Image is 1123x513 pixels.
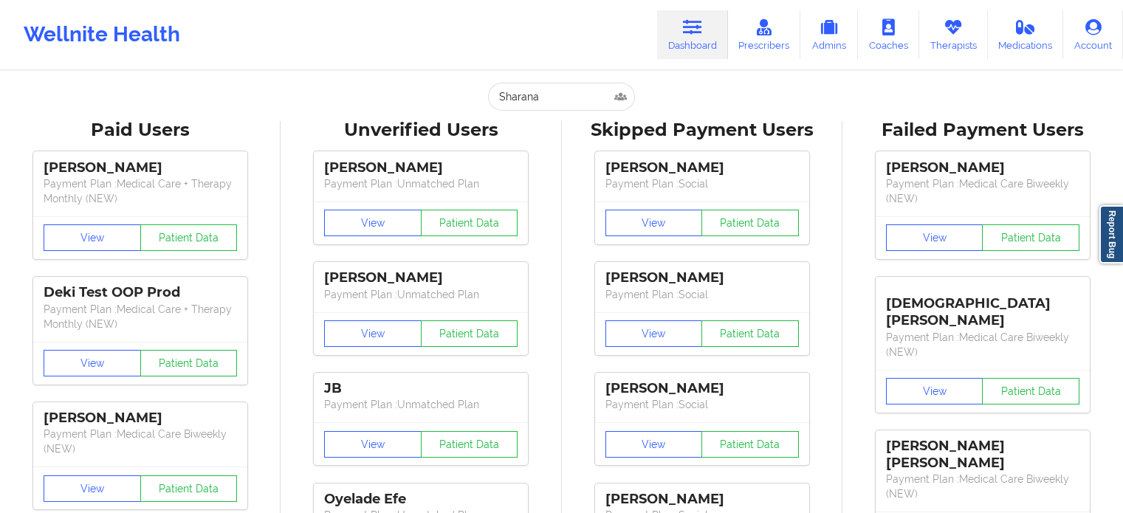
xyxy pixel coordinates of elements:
button: View [324,210,422,236]
button: View [886,224,983,251]
button: Patient Data [701,431,799,458]
p: Payment Plan : Medical Care Biweekly (NEW) [886,330,1079,359]
a: Admins [800,10,858,59]
p: Payment Plan : Social [605,176,799,191]
div: [DEMOGRAPHIC_DATA][PERSON_NAME] [886,284,1079,329]
button: Patient Data [421,210,518,236]
button: View [605,210,703,236]
div: [PERSON_NAME] [324,159,518,176]
button: Patient Data [140,350,238,376]
div: Deki Test OOP Prod [44,284,237,301]
div: [PERSON_NAME] [605,491,799,508]
p: Payment Plan : Medical Care Biweekly (NEW) [886,176,1079,206]
div: [PERSON_NAME] [44,410,237,427]
div: [PERSON_NAME] [605,159,799,176]
div: Paid Users [10,119,270,142]
button: Patient Data [140,475,238,502]
a: Medications [988,10,1064,59]
button: Patient Data [982,224,1079,251]
div: [PERSON_NAME] [44,159,237,176]
p: Payment Plan : Medical Care + Therapy Monthly (NEW) [44,302,237,331]
button: Patient Data [982,378,1079,404]
p: Payment Plan : Medical Care Biweekly (NEW) [886,472,1079,501]
button: View [44,475,141,502]
div: [PERSON_NAME] [605,269,799,286]
p: Payment Plan : Unmatched Plan [324,397,518,412]
button: View [886,378,983,404]
button: Patient Data [421,431,518,458]
a: Account [1063,10,1123,59]
p: Payment Plan : Social [605,287,799,302]
a: Dashboard [657,10,728,59]
button: Patient Data [701,210,799,236]
button: View [324,431,422,458]
p: Payment Plan : Medical Care Biweekly (NEW) [44,427,237,456]
div: JB [324,380,518,397]
button: View [605,431,703,458]
div: [PERSON_NAME] [324,269,518,286]
p: Payment Plan : Unmatched Plan [324,176,518,191]
p: Payment Plan : Unmatched Plan [324,287,518,302]
a: Report Bug [1099,205,1123,264]
button: View [44,224,141,251]
a: Coaches [858,10,919,59]
div: Oyelade Efe [324,491,518,508]
button: View [605,320,703,347]
div: Skipped Payment Users [572,119,832,142]
button: Patient Data [421,320,518,347]
a: Therapists [919,10,988,59]
a: Prescribers [728,10,801,59]
p: Payment Plan : Social [605,397,799,412]
button: Patient Data [701,320,799,347]
button: View [324,320,422,347]
div: [PERSON_NAME] [886,159,1079,176]
button: View [44,350,141,376]
p: Payment Plan : Medical Care + Therapy Monthly (NEW) [44,176,237,206]
div: [PERSON_NAME] [605,380,799,397]
div: Unverified Users [291,119,551,142]
div: Failed Payment Users [853,119,1113,142]
button: Patient Data [140,224,238,251]
div: [PERSON_NAME] [PERSON_NAME] [886,438,1079,472]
